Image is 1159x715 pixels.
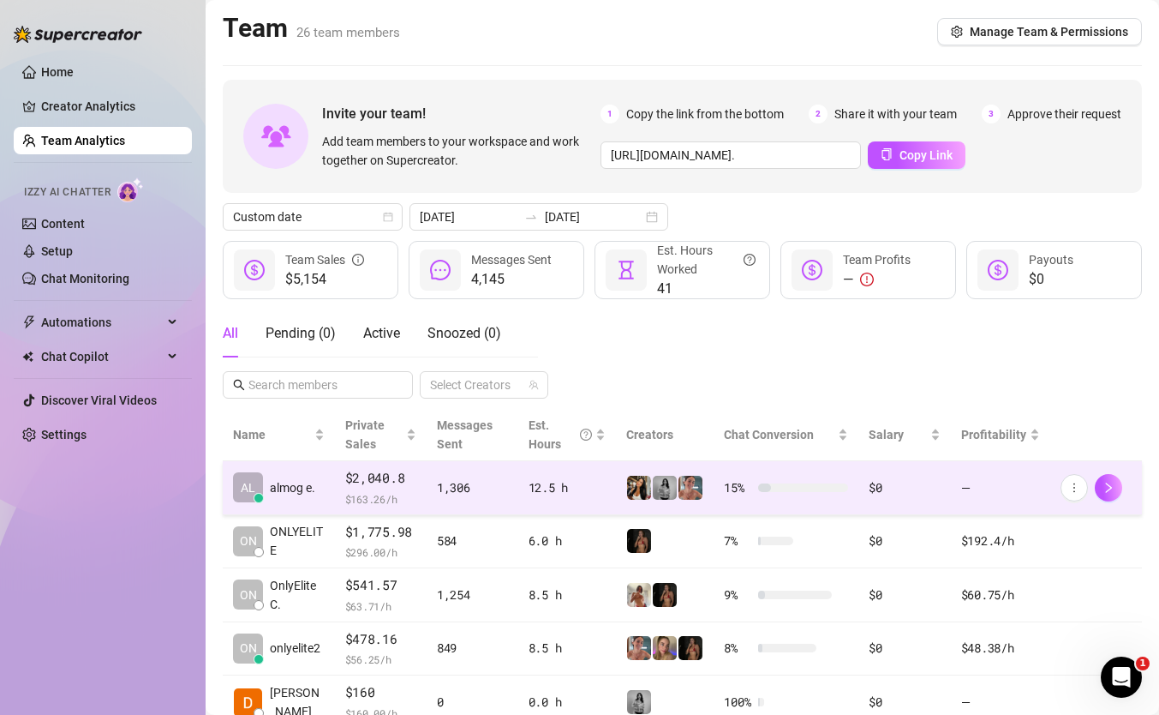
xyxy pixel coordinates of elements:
img: AdelDahan [627,476,651,500]
span: question-circle [580,416,592,454]
iframe: Intercom live chat [1101,657,1142,698]
span: Active [363,325,400,341]
span: ON [240,532,257,550]
a: Setup [41,244,73,258]
span: 7 % [724,532,751,550]
input: End date [545,207,642,226]
img: the_bohema [678,636,702,660]
td: — [951,461,1050,515]
span: OnlyElite C. [270,576,325,614]
span: search [233,379,245,391]
span: ON [240,586,257,604]
img: A [627,690,651,714]
span: Share it with your team [834,105,957,123]
span: Profitability [961,428,1026,442]
input: Start date [420,207,517,226]
span: Manage Team & Permissions [970,25,1128,39]
span: dollar-circle [988,260,1008,280]
span: 100 % [724,693,751,712]
span: exclamation-circle [860,273,874,286]
span: team [529,380,539,390]
div: $0 [869,693,940,712]
span: 3 [982,105,1001,123]
img: AI Chatter [117,177,144,202]
span: $2,040.8 [345,468,416,489]
div: 8.5 h [529,639,606,658]
span: calendar [383,212,393,222]
span: message [430,260,451,280]
span: thunderbolt [22,315,36,329]
span: Automations [41,309,163,336]
img: the_bohema [627,529,651,553]
span: $1,775.98 [345,522,416,543]
span: 8 % [724,639,751,658]
span: Invite your team! [322,103,600,124]
div: $0 [869,532,940,550]
span: Add team members to your workspace and work together on Supercreator. [322,132,594,170]
button: Copy Link [868,141,965,169]
img: Yarden [678,476,702,500]
span: to [524,210,538,224]
div: $0 [869,586,940,604]
a: Creator Analytics [41,93,178,120]
span: ONLYELITE [270,522,325,560]
span: Messages Sent [471,253,552,267]
span: $160 [345,682,416,703]
span: $478.16 [345,629,416,650]
span: ON [240,639,257,658]
span: $0 [1029,269,1073,290]
span: 1 [1136,657,1150,670]
span: 15 % [724,478,751,497]
div: 1,254 [437,586,508,604]
span: dollar-circle [802,260,822,280]
span: Approve their request [1007,105,1121,123]
th: Name [223,409,335,461]
span: Chat Conversion [724,428,814,442]
a: Home [41,65,74,79]
div: 8.5 h [529,586,606,604]
img: A [653,476,677,500]
span: setting [951,26,963,38]
th: Creators [616,409,714,461]
span: Salary [869,428,904,442]
span: $5,154 [285,269,364,290]
span: Messages Sent [437,418,493,451]
input: Search members [248,376,389,394]
a: Settings [41,428,87,442]
span: $ 296.00 /h [345,544,416,561]
span: hourglass [616,260,636,280]
span: Snoozed ( 0 ) [427,325,501,341]
a: Discover Viral Videos [41,394,157,407]
div: $60.75 /h [961,586,1040,604]
span: $ 56.25 /h [345,651,416,668]
span: Team Profits [843,253,911,267]
span: AL [241,478,255,497]
span: Name [233,425,311,444]
img: Cherry [653,636,677,660]
span: right [1102,482,1114,494]
span: $ 163.26 /h [345,490,416,508]
span: dollar-circle [244,260,265,280]
div: 0 [437,693,508,712]
span: $541.57 [345,575,416,596]
div: All [223,323,238,344]
span: more [1068,482,1080,494]
div: 1,306 [437,478,508,497]
span: Copy the link from the bottom [626,105,784,123]
span: swap-right [524,210,538,224]
span: 9 % [724,586,751,604]
div: Est. Hours [529,416,593,454]
div: 12.5 h [529,478,606,497]
div: $0 [869,478,940,497]
span: info-circle [352,250,364,269]
button: Manage Team & Permissions [937,18,1142,45]
span: 26 team members [296,25,400,40]
div: 849 [437,639,508,658]
span: 2 [809,105,827,123]
span: Payouts [1029,253,1073,267]
div: Team Sales [285,250,364,269]
img: Yarden [627,636,651,660]
div: 0.0 h [529,693,606,712]
span: Chat Copilot [41,343,163,370]
span: Copy Link [899,148,953,162]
